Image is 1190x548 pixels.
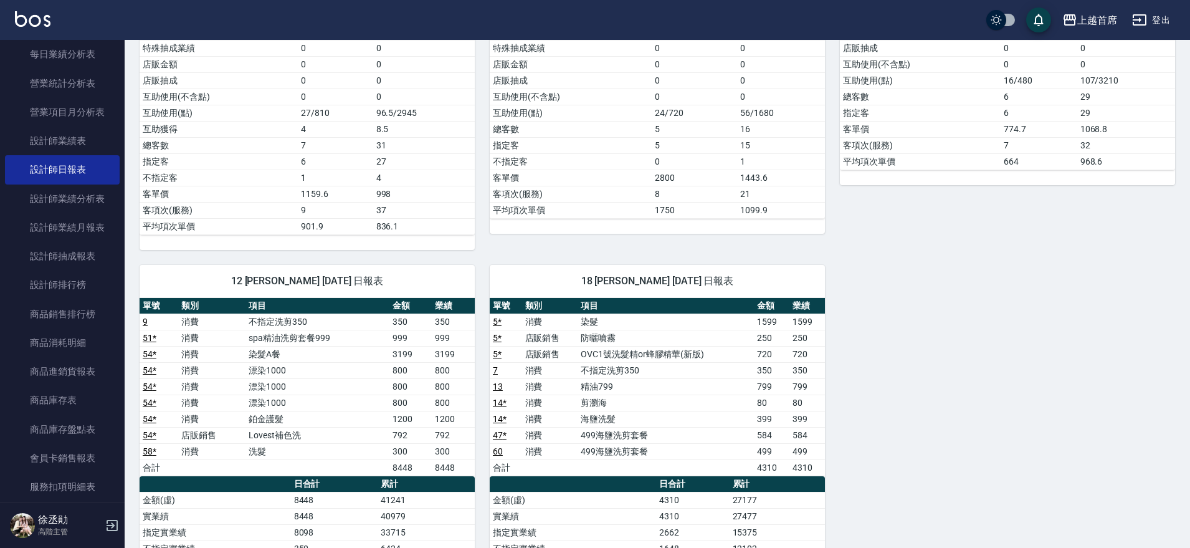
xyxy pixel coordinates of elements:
[522,395,578,411] td: 消費
[493,382,503,392] a: 13
[789,411,825,427] td: 399
[490,492,656,508] td: 金額(虛)
[578,362,754,378] td: 不指定洗剪350
[737,72,825,89] td: 0
[754,411,789,427] td: 399
[1077,153,1175,170] td: 968.6
[652,89,737,105] td: 0
[737,89,825,105] td: 0
[490,202,652,218] td: 平均項次單價
[245,443,389,459] td: 洗髮
[140,298,475,476] table: a dense table
[373,137,475,153] td: 31
[373,153,475,170] td: 27
[5,357,120,386] a: 商品進銷貨報表
[373,72,475,89] td: 0
[652,202,737,218] td: 1750
[432,411,475,427] td: 1200
[178,298,245,314] th: 類別
[1001,72,1077,89] td: 16/480
[1077,121,1175,137] td: 1068.8
[140,72,298,89] td: 店販抽成
[730,492,825,508] td: 27177
[754,395,789,411] td: 80
[730,476,825,493] th: 累計
[840,89,1001,105] td: 總客數
[298,153,373,170] td: 6
[140,170,298,186] td: 不指定客
[140,89,298,105] td: 互助使用(不含點)
[140,202,298,218] td: 客項次(服務)
[1001,137,1077,153] td: 7
[140,40,298,56] td: 特殊抽成業績
[490,298,522,314] th: 單號
[373,56,475,72] td: 0
[389,443,432,459] td: 300
[730,508,825,524] td: 27477
[245,330,389,346] td: spa精油洗剪套餐999
[652,56,737,72] td: 0
[432,298,475,314] th: 業績
[140,105,298,121] td: 互助使用(點)
[245,346,389,362] td: 染髮A餐
[298,170,373,186] td: 1
[789,443,825,459] td: 499
[291,476,378,493] th: 日合計
[754,378,789,395] td: 799
[432,346,475,362] td: 3199
[840,121,1001,137] td: 客單價
[754,330,789,346] td: 250
[578,378,754,395] td: 精油799
[522,443,578,459] td: 消費
[490,153,652,170] td: 不指定客
[5,329,120,357] a: 商品消耗明細
[522,378,578,395] td: 消費
[493,446,503,456] a: 60
[432,395,475,411] td: 800
[656,524,730,541] td: 2662
[490,72,652,89] td: 店販抽成
[578,330,754,346] td: 防曬噴霧
[432,459,475,476] td: 8448
[1001,153,1077,170] td: 664
[730,524,825,541] td: 15375
[245,427,389,443] td: Lovest補色洗
[578,314,754,330] td: 染髮
[373,105,475,121] td: 96.5/2945
[178,378,245,395] td: 消費
[140,508,291,524] td: 實業績
[490,298,825,476] table: a dense table
[5,386,120,415] a: 商品庫存表
[298,121,373,137] td: 4
[389,330,432,346] td: 999
[143,317,148,327] a: 9
[5,40,120,69] a: 每日業績分析表
[140,153,298,170] td: 指定客
[298,186,373,202] td: 1159.6
[1077,89,1175,105] td: 29
[5,98,120,127] a: 營業項目月分析表
[1001,89,1077,105] td: 6
[737,105,825,121] td: 56/1680
[432,378,475,395] td: 800
[389,314,432,330] td: 350
[298,56,373,72] td: 0
[432,330,475,346] td: 999
[140,56,298,72] td: 店販金額
[5,213,120,242] a: 設計師業績月報表
[789,427,825,443] td: 584
[737,56,825,72] td: 0
[373,170,475,186] td: 4
[373,121,475,137] td: 8.5
[490,508,656,524] td: 實業績
[178,411,245,427] td: 消費
[140,524,291,541] td: 指定實業績
[840,105,1001,121] td: 指定客
[389,427,432,443] td: 792
[754,346,789,362] td: 720
[245,298,389,314] th: 項目
[245,378,389,395] td: 漂染1000
[789,330,825,346] td: 250
[5,69,120,98] a: 營業統計分析表
[490,40,652,56] td: 特殊抽成業績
